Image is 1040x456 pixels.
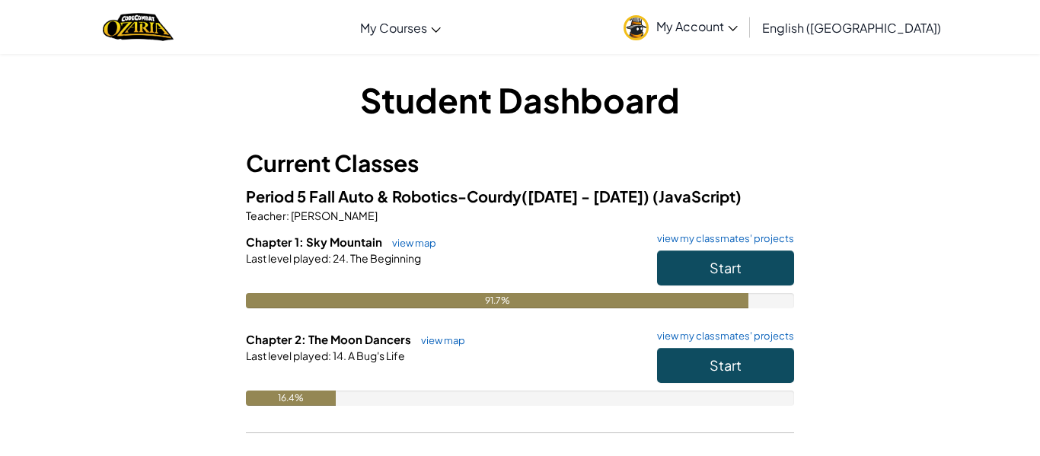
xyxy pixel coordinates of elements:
[710,356,742,374] span: Start
[384,237,436,249] a: view map
[624,15,649,40] img: avatar
[346,349,405,362] span: A Bug's Life
[353,7,448,48] a: My Courses
[754,7,949,48] a: English ([GEOGRAPHIC_DATA])
[289,209,378,222] span: [PERSON_NAME]
[246,234,384,249] span: Chapter 1: Sky Mountain
[360,20,427,36] span: My Courses
[103,11,174,43] a: Ozaria by CodeCombat logo
[246,146,794,180] h3: Current Classes
[328,251,331,265] span: :
[246,349,328,362] span: Last level played
[246,187,652,206] span: Period 5 Fall Auto & Robotics-Courdy([DATE] - [DATE])
[656,18,738,34] span: My Account
[246,332,413,346] span: Chapter 2: The Moon Dancers
[710,259,742,276] span: Start
[649,331,794,341] a: view my classmates' projects
[649,234,794,244] a: view my classmates' projects
[328,349,331,362] span: :
[657,250,794,285] button: Start
[246,391,336,406] div: 16.4%
[286,209,289,222] span: :
[103,11,174,43] img: Home
[246,251,328,265] span: Last level played
[246,293,748,308] div: 91.7%
[331,349,346,362] span: 14.
[616,3,745,51] a: My Account
[762,20,941,36] span: English ([GEOGRAPHIC_DATA])
[657,348,794,383] button: Start
[349,251,421,265] span: The Beginning
[413,334,465,346] a: view map
[331,251,349,265] span: 24.
[652,187,742,206] span: (JavaScript)
[246,76,794,123] h1: Student Dashboard
[246,209,286,222] span: Teacher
